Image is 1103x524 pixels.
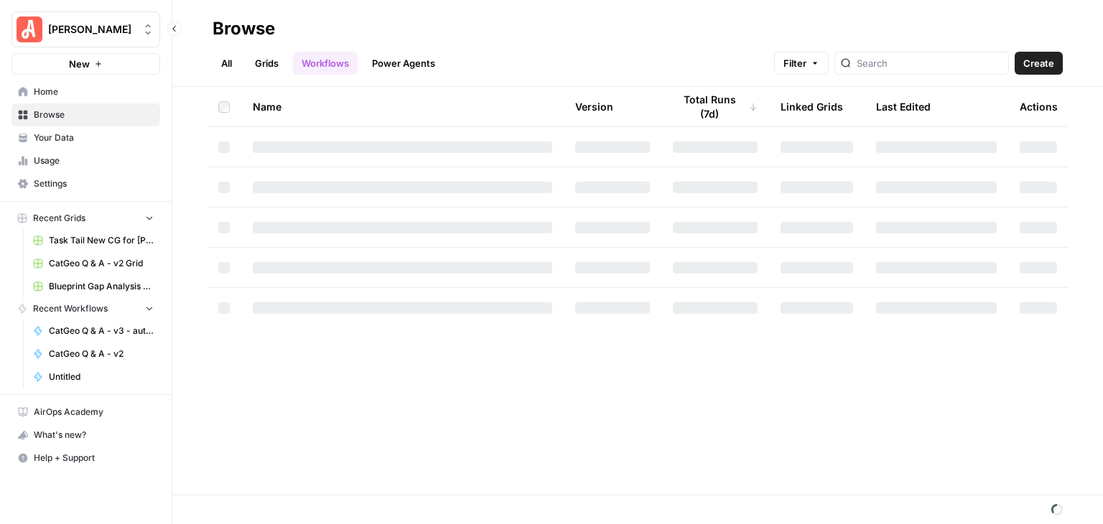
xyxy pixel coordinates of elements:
span: New [69,57,90,71]
a: All [213,52,241,75]
div: What's new? [12,424,159,446]
a: Untitled [27,365,160,388]
a: AirOps Academy [11,401,160,424]
span: Usage [34,154,154,167]
button: Workspace: Angi [11,11,160,47]
input: Search [857,56,1002,70]
span: Untitled [49,370,154,383]
a: Task Tail New CG for [PERSON_NAME] Grid [27,229,160,252]
a: Browse [11,103,160,126]
a: Workflows [293,52,358,75]
a: Power Agents [363,52,444,75]
div: Name [253,87,552,126]
a: CatGeo Q & A - v2 [27,342,160,365]
span: Your Data [34,131,154,144]
span: Help + Support [34,452,154,464]
a: Blueprint Gap Analysis Grid [27,275,160,298]
span: Task Tail New CG for [PERSON_NAME] Grid [49,234,154,247]
a: CatGeo Q & A - v3 - automated [27,319,160,342]
span: Browse [34,108,154,121]
span: Filter [783,56,806,70]
button: New [11,53,160,75]
span: CatGeo Q & A - v2 Grid [49,257,154,270]
a: Home [11,80,160,103]
span: Blueprint Gap Analysis Grid [49,280,154,293]
div: Linked Grids [781,87,843,126]
button: Recent Workflows [11,298,160,319]
span: CatGeo Q & A - v3 - automated [49,324,154,337]
div: Last Edited [876,87,931,126]
span: Home [34,85,154,98]
button: What's new? [11,424,160,446]
a: Settings [11,172,160,195]
span: [PERSON_NAME] [48,22,135,37]
button: Recent Grids [11,207,160,229]
span: Settings [34,177,154,190]
a: Usage [11,149,160,172]
div: Version [575,87,613,126]
div: Actions [1020,87,1058,126]
div: Browse [213,17,275,40]
button: Filter [774,52,829,75]
button: Help + Support [11,446,160,469]
a: Grids [246,52,287,75]
img: Angi Logo [17,17,42,42]
span: Recent Grids [33,212,85,225]
span: Recent Workflows [33,302,108,315]
a: CatGeo Q & A - v2 Grid [27,252,160,275]
div: Total Runs (7d) [673,87,758,126]
button: Create [1015,52,1063,75]
span: CatGeo Q & A - v2 [49,347,154,360]
span: Create [1023,56,1054,70]
a: Your Data [11,126,160,149]
span: AirOps Academy [34,406,154,418]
